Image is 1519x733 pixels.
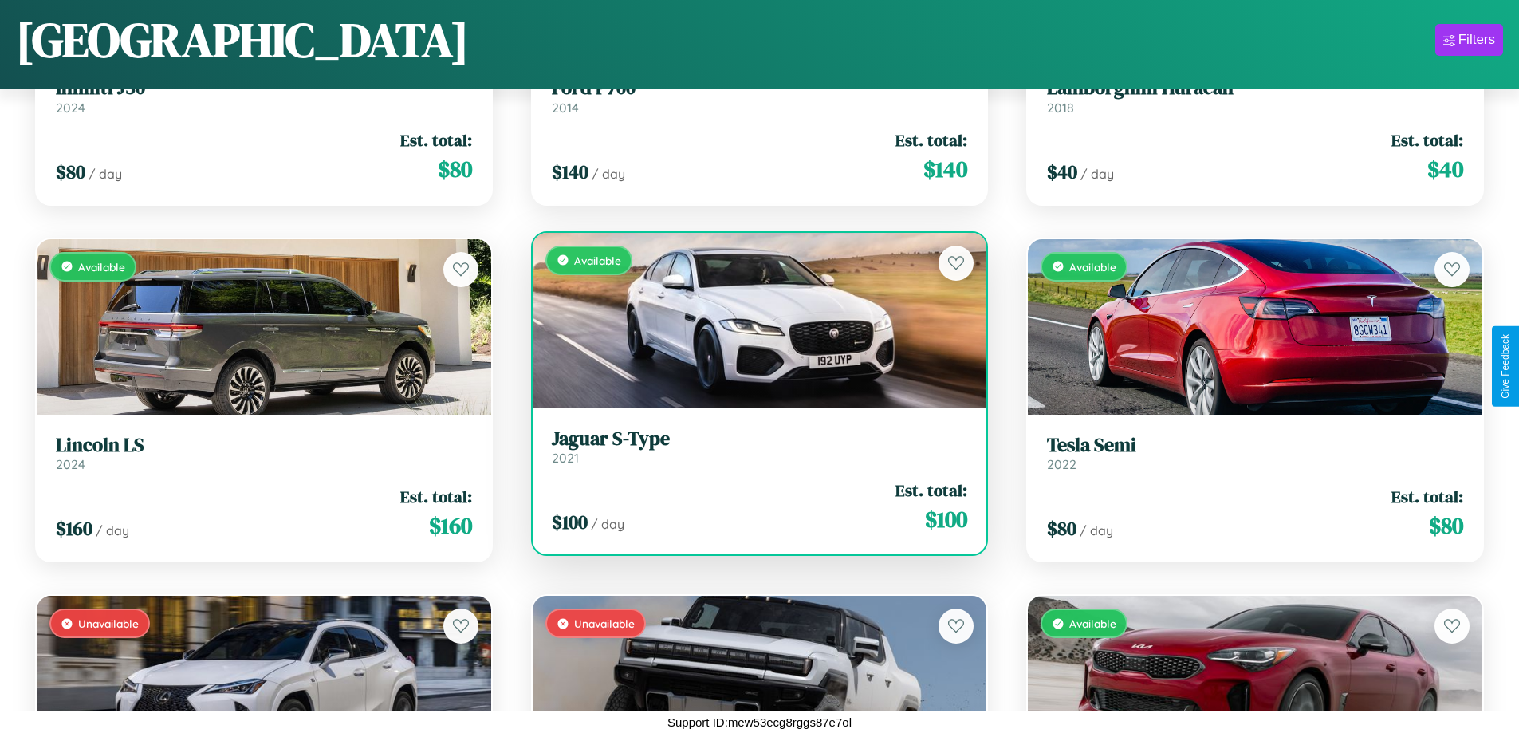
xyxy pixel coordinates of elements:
span: 2018 [1047,100,1074,116]
span: / day [1080,166,1114,182]
span: 2024 [56,100,85,116]
span: $ 160 [56,515,92,542]
h3: Lincoln LS [56,434,472,457]
span: $ 160 [429,510,472,542]
span: $ 100 [552,509,588,535]
span: Est. total: [1391,128,1463,152]
h3: Jaguar S-Type [552,428,968,451]
span: Available [574,254,621,267]
h3: Lamborghini Huracan [1047,77,1463,100]
span: Est. total: [1391,485,1463,508]
h3: Ford P700 [552,77,968,100]
button: Filters [1435,24,1503,56]
a: Lamborghini Huracan2018 [1047,77,1463,116]
a: Lincoln LS2024 [56,434,472,473]
span: $ 100 [925,503,967,535]
span: Est. total: [400,485,472,508]
span: / day [96,522,129,538]
span: Est. total: [895,128,967,152]
div: Give Feedback [1500,334,1511,399]
span: 2024 [56,456,85,472]
h3: Tesla Semi [1047,434,1463,457]
span: $ 140 [923,153,967,185]
span: Available [1069,617,1116,630]
a: Jaguar S-Type2021 [552,428,968,467]
a: Tesla Semi2022 [1047,434,1463,473]
p: Support ID: mew53ecg8rggs87e7ol [667,711,852,733]
a: Ford P7002014 [552,77,968,116]
span: Unavailable [78,617,139,630]
span: 2022 [1047,456,1076,472]
h3: Infiniti J30 [56,77,472,100]
span: $ 40 [1047,159,1077,185]
span: $ 40 [1427,153,1463,185]
span: Est. total: [895,479,967,502]
span: Available [1069,260,1116,274]
span: Unavailable [574,617,635,630]
a: Infiniti J302024 [56,77,472,116]
div: Filters [1458,32,1495,48]
span: Available [78,260,125,274]
span: 2021 [552,450,579,466]
span: / day [592,166,625,182]
span: $ 80 [438,153,472,185]
span: $ 80 [1047,515,1076,542]
span: / day [1080,522,1113,538]
h1: [GEOGRAPHIC_DATA] [16,7,469,73]
span: $ 80 [1429,510,1463,542]
span: Est. total: [400,128,472,152]
span: / day [89,166,122,182]
span: $ 80 [56,159,85,185]
span: 2014 [552,100,579,116]
span: / day [591,516,624,532]
span: $ 140 [552,159,588,185]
